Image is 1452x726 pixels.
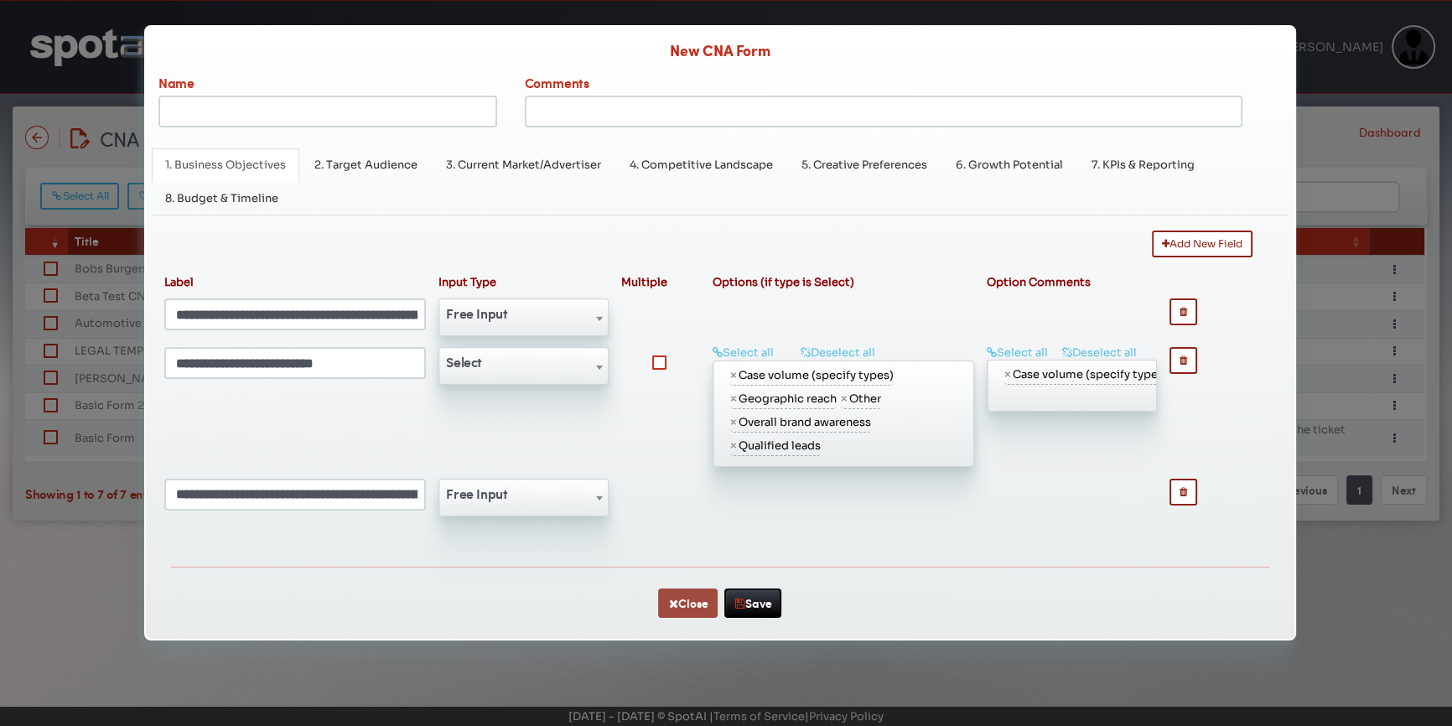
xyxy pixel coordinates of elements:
span: 7. KPIs & Reporting [1092,158,1195,172]
span: Select [438,347,609,385]
div: Input Type [433,277,615,288]
span: × [1004,366,1011,384]
span: 1. Business Objectives [165,158,286,172]
button: Add New Field [1152,231,1252,257]
span: Free Input [438,479,609,516]
span: 2. Target Audience [314,158,417,172]
li: Geographic reach [730,390,837,409]
span: 6. Growth Potential [956,158,1063,172]
span: Select [439,349,608,376]
span: 3. Current Market/Advertiser [446,158,601,172]
a: Select all [713,345,774,360]
div: Option Comments [981,277,1164,288]
li: Overall brand awareness [730,413,871,433]
a: Deselect all [1061,345,1136,360]
button: Close [658,589,718,618]
span: × [841,390,848,408]
a: Deselect all [800,345,874,360]
button: Save [724,589,781,618]
label: Name [152,73,328,96]
span: Free Input [439,300,608,327]
span: × [730,366,737,385]
div: Label [158,277,433,288]
span: × [730,437,737,455]
div: Multiple [615,277,707,288]
li: Case volume (specify types) [730,366,894,386]
div: Options (if type is Select) [707,277,981,288]
a: Select all [987,345,1048,360]
span: × [730,390,737,408]
span: 8. Budget & Timeline [165,191,278,205]
span: × [730,413,737,432]
li: Qualified leads [730,437,821,456]
span: Free Input [438,298,609,336]
span: 5. Creative Preferences [801,158,927,172]
label: Comments [518,73,1248,96]
b: New CNA Form [670,45,770,60]
span: 4. Competitive Landscape [630,158,773,172]
li: Other [841,390,881,409]
span: Free Input [439,480,608,507]
li: Case volume (specify types) [1004,366,1168,385]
